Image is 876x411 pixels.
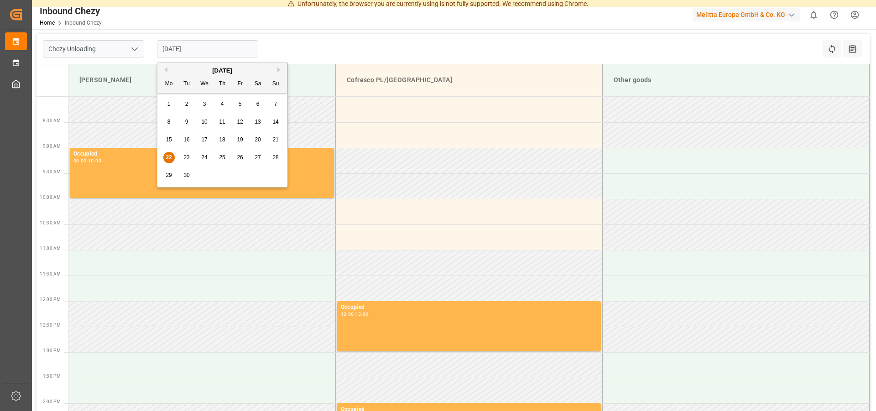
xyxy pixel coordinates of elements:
[199,78,210,90] div: We
[183,154,189,161] span: 23
[277,67,283,73] button: Next Month
[203,101,206,107] span: 3
[270,116,282,128] div: Choose Sunday, September 14th, 2025
[237,119,243,125] span: 12
[270,134,282,146] div: Choose Sunday, September 21st, 2025
[88,159,101,163] div: 10:00
[199,99,210,110] div: Choose Wednesday, September 3rd, 2025
[43,374,61,379] span: 1:30 PM
[40,323,61,328] span: 12:30 PM
[73,159,87,163] div: 09:00
[235,152,246,163] div: Choose Friday, September 26th, 2025
[199,134,210,146] div: Choose Wednesday, September 17th, 2025
[167,101,171,107] span: 1
[166,172,172,178] span: 29
[87,159,88,163] div: -
[252,116,264,128] div: Choose Saturday, September 13th, 2025
[185,119,188,125] span: 9
[341,303,597,312] div: Occupied
[274,101,277,107] span: 7
[166,154,172,161] span: 22
[185,101,188,107] span: 2
[40,246,61,251] span: 11:00 AM
[160,95,285,184] div: month 2025-09
[219,136,225,143] span: 18
[183,136,189,143] span: 16
[217,134,228,146] div: Choose Thursday, September 18th, 2025
[201,119,207,125] span: 10
[201,154,207,161] span: 24
[219,119,225,125] span: 11
[40,220,61,225] span: 10:30 AM
[693,8,800,21] div: Melitta Europa GmbH & Co. KG
[235,134,246,146] div: Choose Friday, September 19th, 2025
[341,312,354,316] div: 12:00
[40,4,102,18] div: Inbound Chezy
[255,119,261,125] span: 13
[183,172,189,178] span: 30
[181,99,193,110] div: Choose Tuesday, September 2nd, 2025
[255,154,261,161] span: 27
[824,5,845,25] button: Help Center
[237,154,243,161] span: 26
[40,297,61,302] span: 12:00 PM
[803,5,824,25] button: show 0 new notifications
[163,116,175,128] div: Choose Monday, September 8th, 2025
[181,170,193,181] div: Choose Tuesday, September 30th, 2025
[181,78,193,90] div: Tu
[162,67,167,73] button: Previous Month
[255,136,261,143] span: 20
[40,271,61,276] span: 11:30 AM
[181,116,193,128] div: Choose Tuesday, September 9th, 2025
[219,154,225,161] span: 25
[163,99,175,110] div: Choose Monday, September 1st, 2025
[43,40,144,57] input: Type to search/select
[239,101,242,107] span: 5
[252,134,264,146] div: Choose Saturday, September 20th, 2025
[343,72,595,88] div: Cofresco PL/[GEOGRAPHIC_DATA]
[201,136,207,143] span: 17
[354,312,355,316] div: -
[237,136,243,143] span: 19
[270,99,282,110] div: Choose Sunday, September 7th, 2025
[76,72,328,88] div: [PERSON_NAME]
[163,78,175,90] div: Mo
[235,78,246,90] div: Fr
[252,78,264,90] div: Sa
[270,78,282,90] div: Su
[256,101,260,107] span: 6
[43,348,61,353] span: 1:00 PM
[199,152,210,163] div: Choose Wednesday, September 24th, 2025
[693,6,803,23] button: Melitta Europa GmbH & Co. KG
[235,99,246,110] div: Choose Friday, September 5th, 2025
[163,170,175,181] div: Choose Monday, September 29th, 2025
[272,119,278,125] span: 14
[181,134,193,146] div: Choose Tuesday, September 16th, 2025
[43,399,61,404] span: 2:00 PM
[252,152,264,163] div: Choose Saturday, September 27th, 2025
[43,144,61,149] span: 9:00 AM
[73,150,330,159] div: Occupied
[272,154,278,161] span: 28
[163,134,175,146] div: Choose Monday, September 15th, 2025
[40,195,61,200] span: 10:00 AM
[252,99,264,110] div: Choose Saturday, September 6th, 2025
[163,152,175,163] div: Choose Monday, September 22nd, 2025
[270,152,282,163] div: Choose Sunday, September 28th, 2025
[166,136,172,143] span: 15
[217,152,228,163] div: Choose Thursday, September 25th, 2025
[127,42,141,56] button: open menu
[167,119,171,125] span: 8
[157,66,287,75] div: [DATE]
[217,116,228,128] div: Choose Thursday, September 11th, 2025
[43,169,61,174] span: 9:30 AM
[217,99,228,110] div: Choose Thursday, September 4th, 2025
[221,101,224,107] span: 4
[199,116,210,128] div: Choose Wednesday, September 10th, 2025
[235,116,246,128] div: Choose Friday, September 12th, 2025
[272,136,278,143] span: 21
[181,152,193,163] div: Choose Tuesday, September 23rd, 2025
[43,118,61,123] span: 8:30 AM
[40,20,55,26] a: Home
[217,78,228,90] div: Th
